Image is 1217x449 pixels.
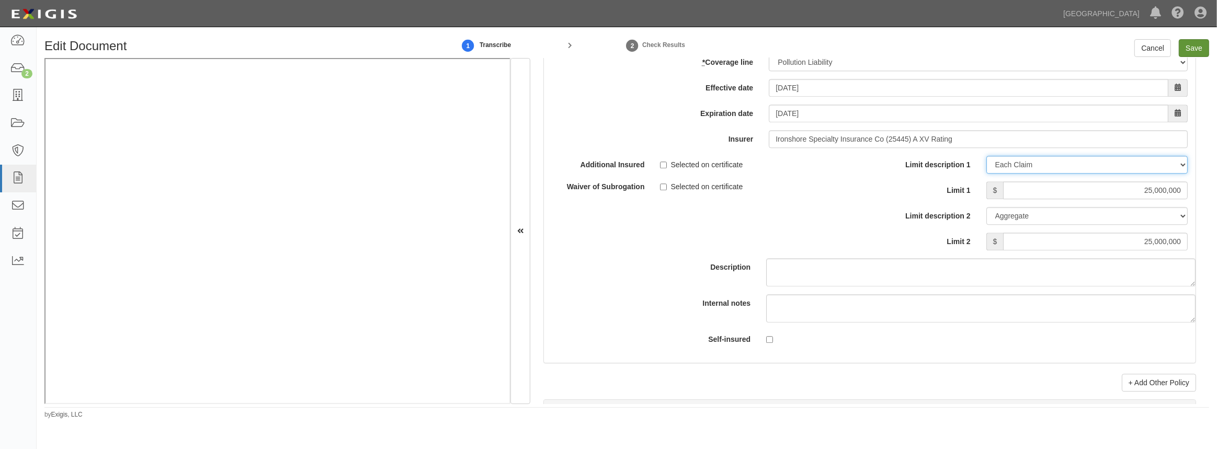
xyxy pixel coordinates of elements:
a: Cancel [1134,39,1171,57]
small: Transcribe [480,41,511,49]
div: 2 [21,69,32,78]
strong: 2 [624,40,640,52]
label: Limit 2 [870,233,979,247]
label: Insurer [544,130,761,144]
input: Save [1179,39,1209,57]
a: 1 [460,34,476,56]
input: MM/DD/YYYY [769,79,1168,97]
a: Exigis, LLC [51,411,83,418]
img: logo-5460c22ac91f19d4615b14bd174203de0afe785f0fc80cf4dbbc73dc1793850b.png [8,5,80,24]
span: $ [986,233,1004,250]
a: [GEOGRAPHIC_DATA] [1058,3,1145,24]
a: 2 [624,34,640,56]
div: Description of Operations / Locations / Vehicles [544,400,1196,421]
abbr: required [702,58,705,66]
label: Additional Insured [544,156,653,170]
label: Expiration date [544,105,761,119]
input: Selected on certificate [660,162,667,168]
input: MM/DD/YYYY [769,105,1168,122]
label: Self-insured [536,330,758,344]
label: Limit description 2 [870,207,979,221]
label: Waiver of Subrogation [544,178,653,192]
small: Check Results [642,41,685,49]
label: Effective date [544,79,761,93]
label: Internal notes [536,294,758,308]
h1: Edit Document [44,39,422,53]
input: Search by Insurer name or NAIC number [769,130,1188,148]
span: $ [986,181,1004,199]
strong: 1 [460,40,476,52]
a: + Add Other Policy [1122,374,1196,392]
label: Description [536,258,758,272]
input: Selected on certificate [660,183,667,190]
i: Help Center - Complianz [1171,7,1184,20]
label: Limit 1 [870,181,979,195]
label: Limit description 1 [870,156,979,170]
small: by [44,410,83,419]
label: Selected on certificate [660,181,743,192]
a: Check Results [640,40,685,49]
label: Selected on certificate [660,159,743,170]
label: Coverage line [544,53,761,67]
